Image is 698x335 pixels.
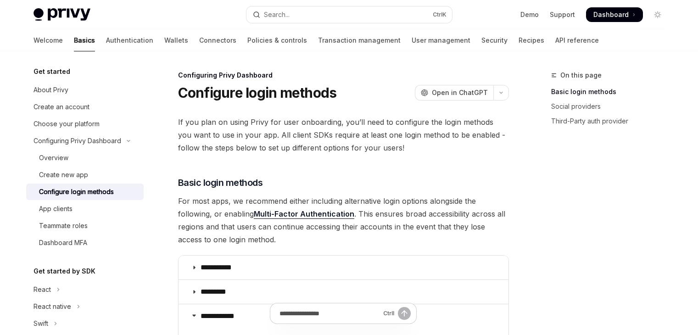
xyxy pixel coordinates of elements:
button: Send message [398,307,411,320]
h5: Get started [34,66,70,77]
div: Choose your platform [34,118,100,129]
a: About Privy [26,82,144,98]
span: Ctrl K [433,11,447,18]
div: Search... [264,9,290,20]
button: Open in ChatGPT [415,85,493,100]
button: Toggle dark mode [650,7,665,22]
a: Dashboard MFA [26,234,144,251]
a: Transaction management [318,29,401,51]
img: light logo [34,8,90,21]
a: Social providers [551,99,672,114]
a: Policies & controls [247,29,307,51]
span: Basic login methods [178,176,263,189]
div: Create new app [39,169,88,180]
a: API reference [555,29,599,51]
span: Open in ChatGPT [432,88,488,97]
a: Connectors [199,29,236,51]
button: Toggle Swift section [26,315,144,332]
h5: Get started by SDK [34,266,95,277]
a: User management [412,29,470,51]
a: Multi-Factor Authentication [254,209,354,219]
a: Wallets [164,29,188,51]
h1: Configure login methods [178,84,337,101]
a: Authentication [106,29,153,51]
div: React [34,284,51,295]
a: Create new app [26,167,144,183]
a: App clients [26,201,144,217]
div: Teammate roles [39,220,88,231]
div: Dashboard MFA [39,237,87,248]
div: About Privy [34,84,68,95]
a: Basic login methods [551,84,672,99]
button: Open search [246,6,452,23]
div: Swift [34,318,48,329]
a: Demo [520,10,539,19]
a: Dashboard [586,7,643,22]
span: Dashboard [593,10,629,19]
div: React native [34,301,71,312]
button: Toggle React section [26,281,144,298]
div: Configuring Privy Dashboard [34,135,121,146]
div: Configure login methods [39,186,114,197]
span: For most apps, we recommend either including alternative login options alongside the following, o... [178,195,509,246]
span: On this page [560,70,602,81]
button: Toggle Configuring Privy Dashboard section [26,133,144,149]
a: Overview [26,150,144,166]
input: Ask a question... [279,303,380,324]
a: Recipes [519,29,544,51]
a: Third-Party auth provider [551,114,672,128]
button: Toggle React native section [26,298,144,315]
a: Security [481,29,508,51]
div: Configuring Privy Dashboard [178,71,509,80]
span: If you plan on using Privy for user onboarding, you’ll need to configure the login methods you wa... [178,116,509,154]
div: App clients [39,203,73,214]
div: Create an account [34,101,89,112]
a: Support [550,10,575,19]
a: Teammate roles [26,218,144,234]
a: Choose your platform [26,116,144,132]
div: Overview [39,152,68,163]
a: Configure login methods [26,184,144,200]
a: Welcome [34,29,63,51]
a: Basics [74,29,95,51]
a: Create an account [26,99,144,115]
